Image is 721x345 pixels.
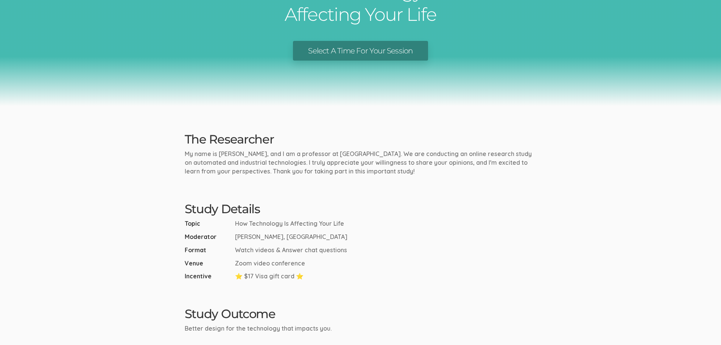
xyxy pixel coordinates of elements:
span: Watch videos & Answer chat questions [235,246,347,254]
a: Select A Time For Your Session [293,41,428,61]
span: Zoom video conference [235,259,305,268]
h2: Study Outcome [185,307,537,320]
span: ⭐ $17 Visa gift card ⭐ [235,272,304,281]
h2: Study Details [185,202,537,215]
span: How Technology Is Affecting Your Life [235,219,344,228]
p: My name is [PERSON_NAME], and I am a professor at [GEOGRAPHIC_DATA]. We are conducting an online ... [185,150,537,176]
h2: The Researcher [185,133,537,146]
p: Better design for the technology that impacts you. [185,324,537,333]
iframe: Chat Widget [683,309,721,345]
span: Format [185,246,232,254]
span: Incentive [185,272,232,281]
span: Topic [185,219,232,228]
span: [PERSON_NAME], [GEOGRAPHIC_DATA] [235,233,347,241]
span: Venue [185,259,232,268]
span: Moderator [185,233,232,241]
